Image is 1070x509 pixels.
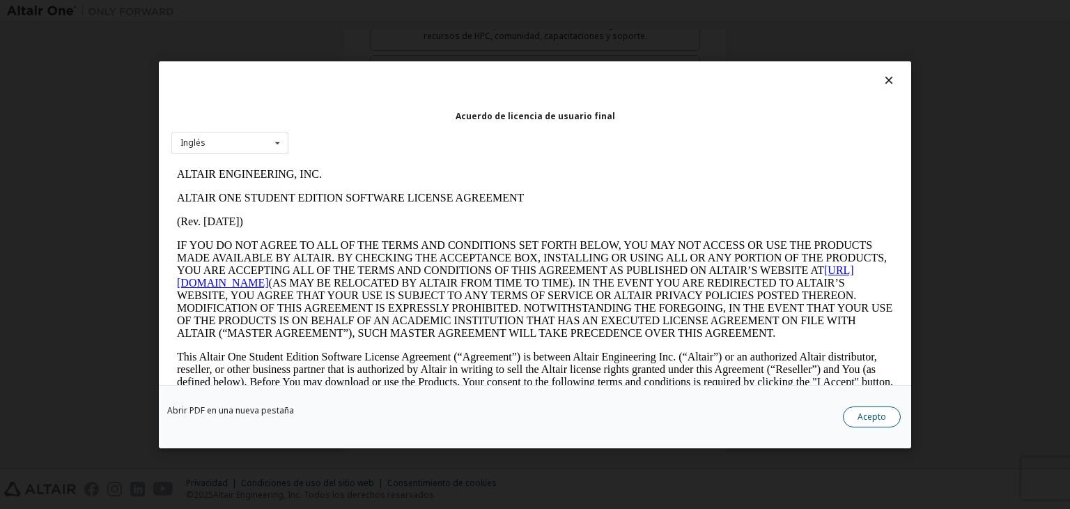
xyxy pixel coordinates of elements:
[167,407,294,415] a: Abrir PDF en una nueva pestaña
[6,102,683,126] a: [URL][DOMAIN_NAME]
[6,77,722,177] p: IF YOU DO NOT AGREE TO ALL OF THE TERMS AND CONDITIONS SET FORTH BELOW, YOU MAY NOT ACCESS OR USE...
[6,188,722,238] p: This Altair One Student Edition Software License Agreement (“Agreement”) is between Altair Engine...
[6,29,722,42] p: ALTAIR ONE STUDENT EDITION SOFTWARE LICENSE AGREEMENT
[6,53,722,66] p: (Rev. [DATE])
[456,109,615,121] font: Acuerdo de licencia de usuario final
[6,6,722,18] p: ALTAIR ENGINEERING, INC.
[180,137,206,149] font: Inglés
[858,411,886,423] font: Acepto
[843,407,901,427] button: Acepto
[167,404,294,416] font: Abrir PDF en una nueva pestaña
